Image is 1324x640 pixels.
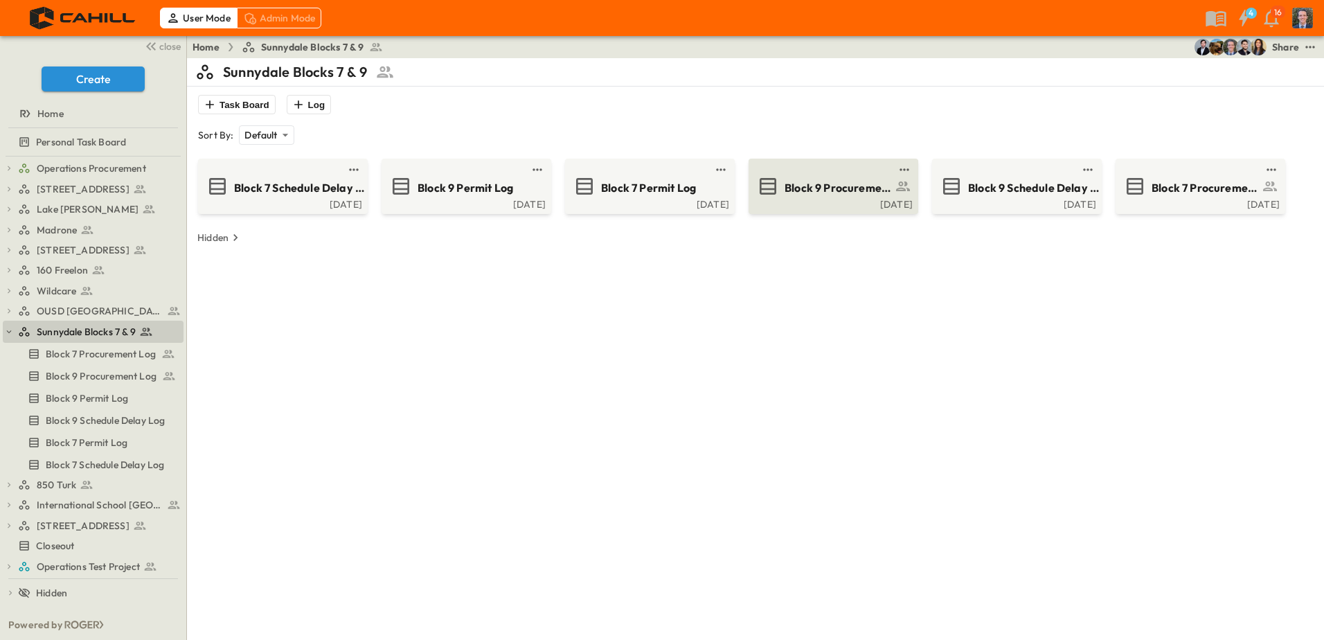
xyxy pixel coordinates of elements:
div: Operations Procurementtest [3,157,184,179]
span: Operations Test Project [37,560,140,574]
a: Closeout [3,536,181,555]
span: close [159,39,181,53]
a: Block 9 Procurement Log [3,366,181,386]
a: Sunnydale Blocks 7 & 9 [242,40,384,54]
a: Block 9 Schedule Delay Log [935,175,1096,197]
p: Default [244,128,277,142]
button: test [1302,39,1318,55]
p: 16 [1274,7,1282,18]
a: [DATE] [568,197,729,208]
span: Operations Procurement [37,161,146,175]
p: Sunnydale Blocks 7 & 9 [223,62,367,82]
nav: breadcrumbs [193,40,391,54]
button: Task Board [198,95,276,114]
span: Block 7 Schedule Delay Log [234,180,369,196]
a: Block 7 Procurement Log [1118,175,1280,197]
a: Madrone [18,220,181,240]
a: Wildcare [18,281,181,301]
a: Block 7 Permit Log [568,175,729,197]
div: User Mode [160,8,237,28]
button: close [139,36,184,55]
span: [STREET_ADDRESS] [37,243,129,257]
span: Block 9 Permit Log [418,180,513,196]
span: Sunnydale Blocks 7 & 9 [37,325,136,339]
a: International School San Francisco [18,495,181,515]
span: Block 9 Schedule Delay Log [46,414,165,427]
span: Sunnydale Blocks 7 & 9 [261,40,364,54]
a: [DATE] [201,197,362,208]
span: Block 7 Procurement Log [1152,180,1259,196]
div: Block 9 Permit Logtest [3,387,184,409]
h6: 4 [1249,8,1253,19]
span: 160 Freelon [37,263,88,277]
span: Block 9 Procurement Log [785,180,892,196]
div: International School San Franciscotest [3,494,184,516]
a: [STREET_ADDRESS] [18,516,181,535]
span: Personal Task Board [36,135,126,149]
div: Block 7 Permit Logtest [3,432,184,454]
span: Madrone [37,223,77,237]
a: Operations Test Project [18,557,181,576]
div: Wildcaretest [3,280,184,302]
div: 160 Freelontest [3,259,184,281]
span: Home [37,107,64,121]
button: test [346,161,362,178]
button: test [713,161,729,178]
div: Personal Task Boardtest [3,131,184,153]
a: OUSD [GEOGRAPHIC_DATA] [18,301,181,321]
img: Mike Daly (mdaly@cahill-sf.com) [1195,39,1211,55]
div: [STREET_ADDRESS]test [3,515,184,537]
span: Wildcare [37,284,76,298]
button: test [1263,161,1280,178]
img: 4f72bfc4efa7236828875bac24094a5ddb05241e32d018417354e964050affa1.png [17,3,150,33]
div: OUSD [GEOGRAPHIC_DATA]test [3,300,184,322]
div: Admin Mode [237,8,322,28]
a: Block 9 Schedule Delay Log [3,411,181,430]
span: [STREET_ADDRESS] [37,519,129,533]
div: Lake [PERSON_NAME]test [3,198,184,220]
a: [DATE] [751,197,913,208]
a: Operations Procurement [18,159,181,178]
a: [DATE] [1118,197,1280,208]
button: Create [42,66,145,91]
button: test [1080,161,1096,178]
a: Personal Task Board [3,132,181,152]
span: 850 Turk [37,478,76,492]
span: Closeout [36,539,74,553]
a: Block 7 Procurement Log [3,344,181,364]
span: Block 7 Schedule Delay Log [46,458,164,472]
div: Operations Test Projecttest [3,555,184,578]
div: [STREET_ADDRESS]test [3,178,184,200]
a: Home [3,104,181,123]
div: Block 9 Schedule Delay Logtest [3,409,184,432]
img: Jared Salin (jsalin@cahill-sf.com) [1222,39,1239,55]
span: Block 7 Procurement Log [46,347,156,361]
span: Block 7 Permit Log [601,180,696,196]
span: [STREET_ADDRESS] [37,182,129,196]
div: Share [1272,40,1299,54]
a: 850 Turk [18,475,181,495]
button: Hidden [192,228,248,247]
button: test [896,161,913,178]
span: Lake [PERSON_NAME] [37,202,138,216]
span: Block 9 Schedule Delay Log [968,180,1103,196]
div: Sunnydale Blocks 7 & 9test [3,321,184,343]
a: [STREET_ADDRESS] [18,179,181,199]
div: [DATE] [384,197,546,208]
span: Hidden [36,586,67,600]
span: OUSD [GEOGRAPHIC_DATA] [37,304,163,318]
a: Block 9 Permit Log [384,175,546,197]
a: [DATE] [935,197,1096,208]
img: Rachel Villicana (rvillicana@cahill-sf.com) [1208,39,1225,55]
img: Anthony Vazquez (avazquez@cahill-sf.com) [1236,39,1253,55]
div: Block 7 Procurement Logtest [3,343,184,365]
a: Home [193,40,220,54]
button: 4 [1230,6,1258,30]
span: Block 9 Permit Log [46,391,128,405]
a: Sunnydale Blocks 7 & 9 [18,322,181,341]
a: [STREET_ADDRESS] [18,240,181,260]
